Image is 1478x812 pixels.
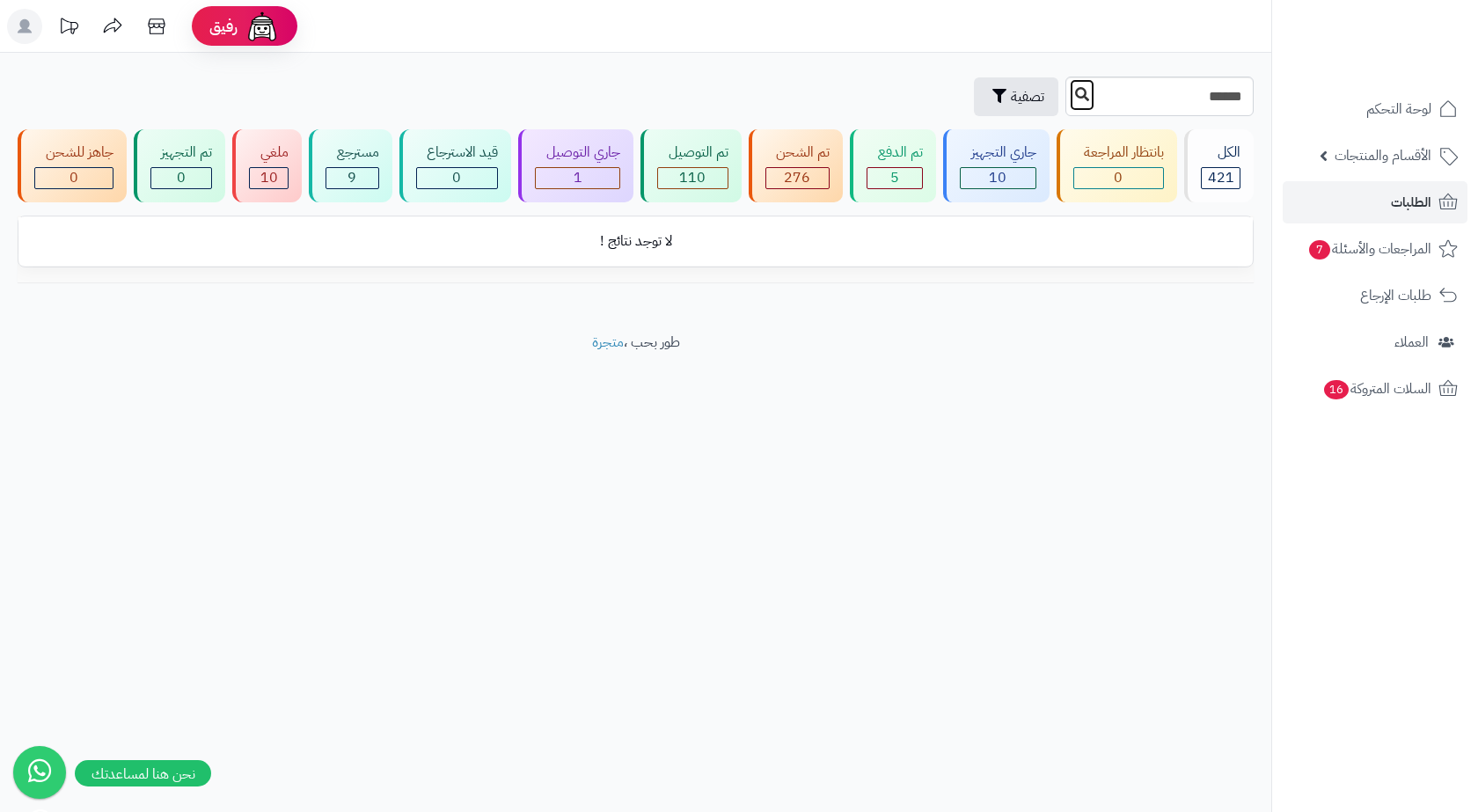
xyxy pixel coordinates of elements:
a: متجرة [592,332,624,353]
td: لا توجد نتائج ! [18,217,1253,266]
div: 0 [1074,168,1164,188]
div: 0 [417,168,498,188]
div: جاري التجهيز [960,143,1036,163]
span: 110 [679,167,706,188]
a: تم الدفع 5 [846,129,940,202]
a: طلبات الإرجاع [1283,274,1467,317]
div: 10 [250,168,288,188]
span: 10 [989,167,1006,188]
div: تم الشحن [765,143,830,163]
span: المراجعات والأسئلة [1307,237,1431,261]
span: 9 [348,167,356,188]
span: لوحة التحكم [1366,97,1431,121]
div: الكل [1201,143,1240,163]
span: العملاء [1394,330,1429,355]
a: ملغي 10 [229,129,305,202]
div: تم الدفع [867,143,923,163]
span: رفيق [209,16,238,37]
a: بانتظار المراجعة 0 [1053,129,1182,202]
div: قيد الاسترجاع [416,143,499,163]
span: 0 [452,167,461,188]
span: 0 [70,167,78,188]
div: 9 [326,168,378,188]
a: لوحة التحكم [1283,88,1467,130]
div: بانتظار المراجعة [1073,143,1165,163]
span: 0 [177,167,186,188]
div: 276 [766,168,830,188]
a: تم التجهيز 0 [130,129,230,202]
a: مسترجع 9 [305,129,396,202]
div: تم التجهيز [150,143,213,163]
span: السلات المتروكة [1322,377,1431,401]
div: 0 [151,168,212,188]
a: قيد الاسترجاع 0 [396,129,516,202]
a: تم الشحن 276 [745,129,847,202]
div: 10 [961,168,1035,188]
div: 110 [658,168,728,188]
span: الأقسام والمنتجات [1335,143,1431,168]
div: تم التوصيل [657,143,728,163]
div: 1 [536,168,619,188]
span: 0 [1114,167,1123,188]
a: الكل421 [1181,129,1257,202]
a: تحديثات المنصة [47,9,91,48]
span: 7 [1309,240,1330,260]
a: جاري التجهيز 10 [940,129,1053,202]
span: طلبات الإرجاع [1360,283,1431,308]
span: تصفية [1011,86,1044,107]
img: ai-face.png [245,9,280,44]
div: جاهز للشحن [34,143,113,163]
button: تصفية [974,77,1058,116]
span: 16 [1324,380,1349,399]
a: الطلبات [1283,181,1467,223]
div: 5 [867,168,922,188]
a: جاري التوصيل 1 [515,129,637,202]
div: 0 [35,168,113,188]
div: ملغي [249,143,289,163]
span: 421 [1208,167,1234,188]
span: 1 [574,167,582,188]
a: جاهز للشحن 0 [14,129,130,202]
a: تم التوصيل 110 [637,129,745,202]
a: السلات المتروكة16 [1283,368,1467,410]
div: جاري التوصيل [535,143,620,163]
div: مسترجع [326,143,379,163]
span: 276 [784,167,810,188]
a: العملاء [1283,321,1467,363]
span: 5 [890,167,899,188]
span: 10 [260,167,278,188]
a: المراجعات والأسئلة7 [1283,228,1467,270]
span: الطلبات [1391,190,1431,215]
